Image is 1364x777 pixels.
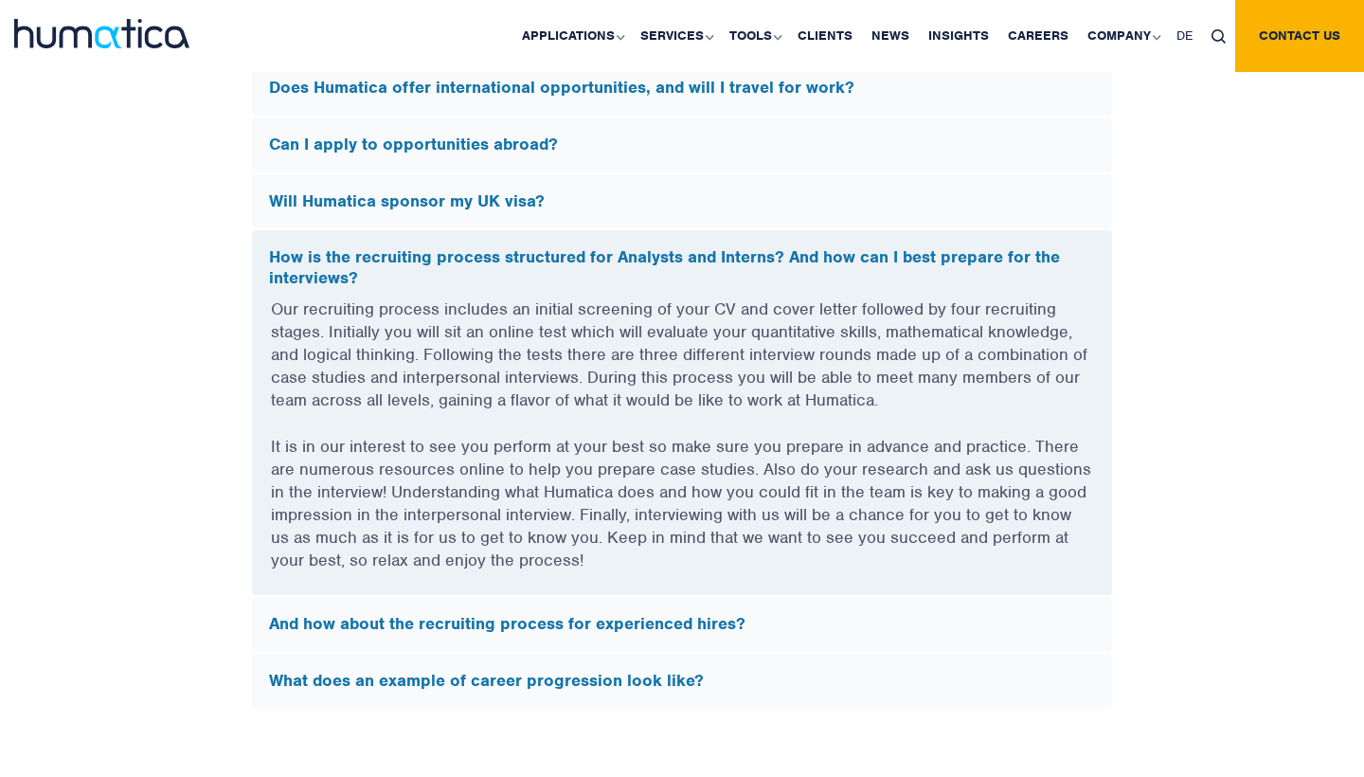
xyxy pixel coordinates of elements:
[1176,27,1193,44] span: DE
[269,78,1095,99] h5: Does Humatica offer international opportunities, and will I travel for work?
[269,614,1095,635] h5: And how about the recruiting process for experienced hires?
[269,191,1095,212] h5: Will Humatica sponsor my UK visa?
[269,135,1095,155] h5: Can I apply to opportunities abroad?
[269,247,1095,288] h5: How is the recruiting process structured for Analysts and Interns? And how can I best prepare for...
[1211,29,1226,44] img: search_icon
[271,435,1093,595] p: It is in our interest to see you perform at your best so make sure you prepare in advance and pra...
[271,298,1093,435] p: Our recruiting process includes an initial screening of your CV and cover letter followed by four...
[14,19,189,48] img: logo
[269,671,1095,692] h5: What does an example of career progression look like?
